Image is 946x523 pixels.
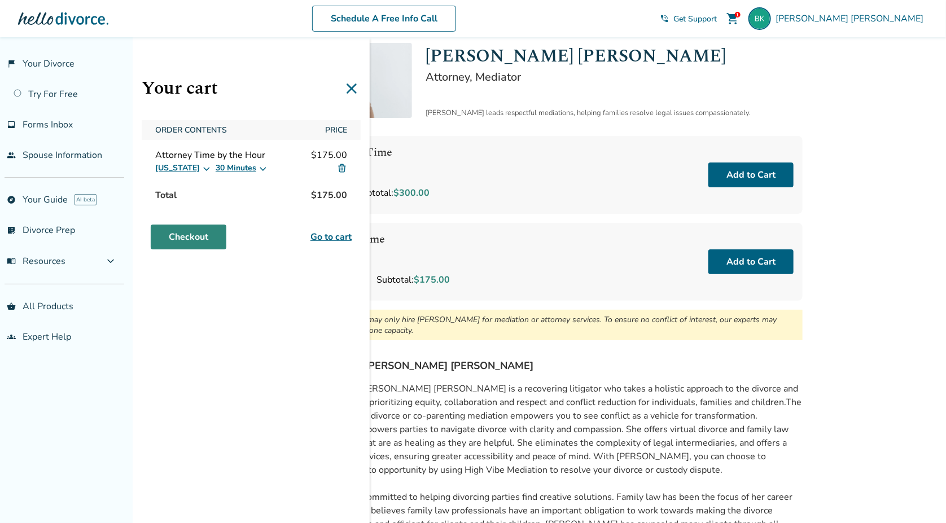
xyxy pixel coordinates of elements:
[142,74,361,102] h1: Your cart
[426,69,803,85] h2: Attorney, Mediator
[7,120,16,129] span: inbox
[7,302,16,311] span: shopping_basket
[7,257,16,266] span: menu_book
[890,469,946,523] iframe: Chat Widget
[673,14,717,24] span: Get Support
[75,194,97,205] span: AI beta
[7,255,65,267] span: Resources
[23,118,73,131] span: Forms Inbox
[279,358,803,373] h4: Learn More About [PERSON_NAME] [PERSON_NAME]
[310,230,352,244] a: Go to cart
[312,6,456,32] a: Schedule A Free Info Call
[7,332,16,341] span: groups
[660,14,717,24] a: phone_in_talkGet Support
[426,108,803,118] div: [PERSON_NAME] leads respectful mediations, helping families resolve legal issues compassionately.
[279,396,802,476] span: The High Vibe approach to divorce or co-parenting mediation empowers you to see conflict as a veh...
[7,59,16,68] span: flag_2
[279,383,798,408] span: Attorney-Mediator [PERSON_NAME] [PERSON_NAME] is a recovering litigator who takes a holistic appr...
[660,14,669,23] span: phone_in_talk
[155,161,211,175] button: [US_STATE]
[776,12,928,25] span: [PERSON_NAME] [PERSON_NAME]
[151,120,316,140] span: Order Contents
[104,254,117,268] span: expand_more
[311,149,347,161] span: $175.00
[216,161,268,175] button: 30 Minutes
[321,120,352,140] span: Price
[307,314,794,336] div: Please note, you may only hire [PERSON_NAME] for mediation or attorney services. To ensure no con...
[7,226,16,235] span: list_alt_check
[748,7,771,30] img: b.kendall@mac.com
[393,187,430,199] span: $300.00
[708,162,794,187] button: Add to Cart
[7,151,16,160] span: people
[426,43,803,69] h1: [PERSON_NAME] [PERSON_NAME]
[151,184,181,206] span: Total
[735,12,741,17] div: 1
[151,225,226,249] a: Checkout
[356,186,430,200] div: Subtotal:
[7,195,16,204] span: explore
[708,249,794,274] button: Add to Cart
[337,163,347,173] img: Delete
[306,184,352,206] span: $175.00
[155,149,265,161] span: Attorney Time by the Hour
[376,273,450,287] div: Subtotal:
[726,12,739,25] span: shopping_cart
[414,274,450,286] span: $175.00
